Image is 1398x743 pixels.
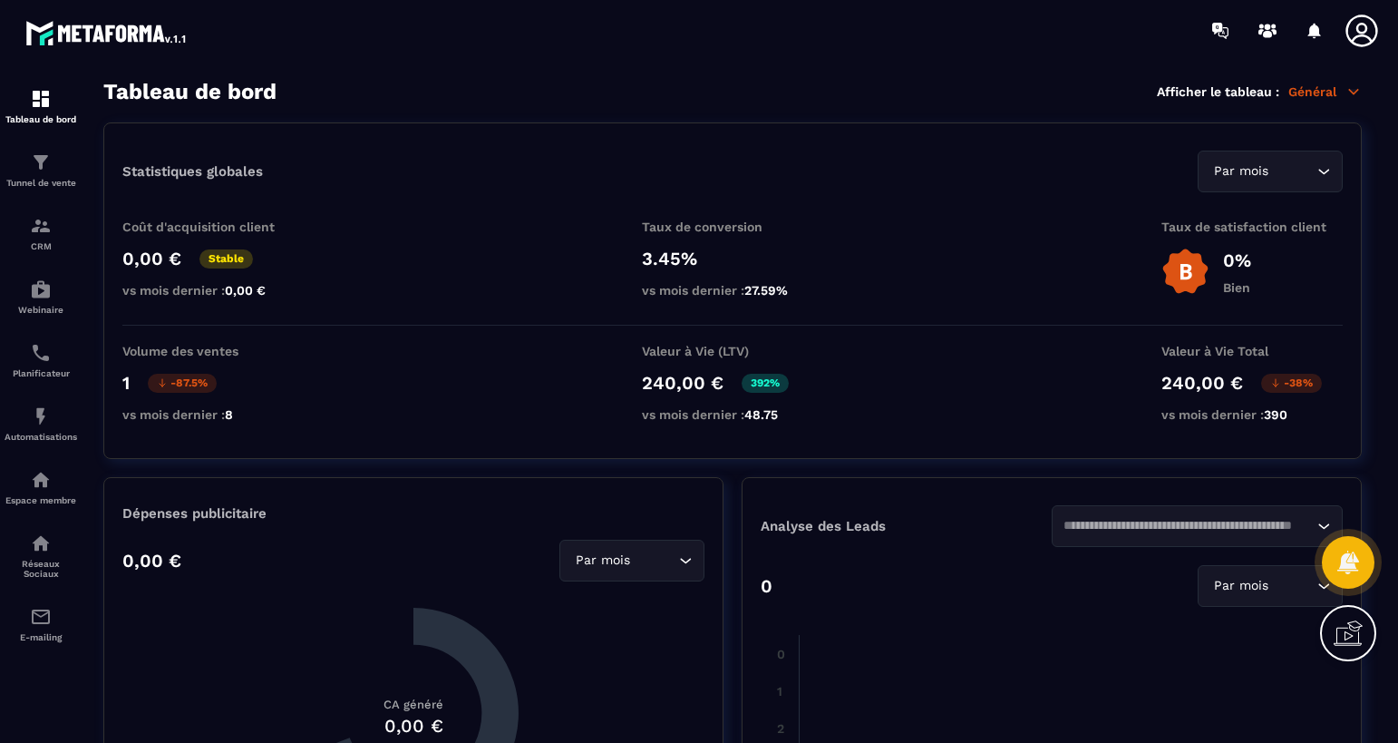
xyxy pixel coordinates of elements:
[1223,280,1251,295] p: Bien
[5,455,77,519] a: automationsautomationsEspace membre
[1209,576,1272,596] span: Par mois
[742,374,789,393] p: 392%
[642,248,823,269] p: 3.45%
[5,592,77,656] a: emailemailE-mailing
[5,265,77,328] a: automationsautomationsWebinaire
[30,533,52,554] img: social-network
[744,407,778,422] span: 48.75
[122,505,704,522] p: Dépenses publicitaire
[777,684,782,699] tspan: 1
[30,469,52,491] img: automations
[777,721,784,736] tspan: 2
[122,550,181,572] p: 0,00 €
[5,241,77,251] p: CRM
[1223,249,1251,271] p: 0%
[1161,372,1243,394] p: 240,00 €
[122,220,304,234] p: Coût d'acquisition client
[5,138,77,201] a: formationformationTunnel de vente
[5,305,77,315] p: Webinaire
[5,495,77,505] p: Espace membre
[122,372,130,394] p: 1
[1161,220,1343,234] p: Taux de satisfaction client
[30,279,52,300] img: automations
[225,407,233,422] span: 8
[5,519,77,592] a: social-networksocial-networkRéseaux Sociaux
[1063,516,1313,536] input: Search for option
[5,328,77,392] a: schedulerschedulerPlanificateur
[5,201,77,265] a: formationformationCRM
[559,540,704,582] div: Search for option
[777,647,785,661] tspan: 0
[642,407,823,422] p: vs mois dernier :
[5,392,77,455] a: automationsautomationsAutomatisations
[30,406,52,427] img: automations
[122,248,181,269] p: 0,00 €
[1272,576,1313,596] input: Search for option
[30,342,52,364] img: scheduler
[1198,151,1343,192] div: Search for option
[642,220,823,234] p: Taux de conversion
[761,575,772,597] p: 0
[199,249,253,269] p: Stable
[1198,565,1343,607] div: Search for option
[30,606,52,628] img: email
[30,152,52,173] img: formation
[1209,161,1272,181] span: Par mois
[5,114,77,124] p: Tableau de bord
[5,432,77,442] p: Automatisations
[5,632,77,642] p: E-mailing
[5,74,77,138] a: formationformationTableau de bord
[25,16,189,49] img: logo
[1161,407,1343,422] p: vs mois dernier :
[642,344,823,358] p: Valeur à Vie (LTV)
[122,163,263,180] p: Statistiques globales
[5,559,77,579] p: Réseaux Sociaux
[1288,83,1362,100] p: Général
[103,79,277,104] h3: Tableau de bord
[30,215,52,237] img: formation
[642,372,723,394] p: 240,00 €
[761,518,1052,534] p: Analyse des Leads
[1264,407,1287,422] span: 390
[571,551,634,571] span: Par mois
[122,407,304,422] p: vs mois dernier :
[744,283,788,298] span: 27.59%
[225,283,266,298] span: 0,00 €
[148,374,217,393] p: -87.5%
[1052,505,1343,547] div: Search for option
[1261,374,1322,393] p: -38%
[1161,248,1209,296] img: b-badge-o.b3b20ee6.svg
[642,283,823,298] p: vs mois dernier :
[30,88,52,110] img: formation
[122,344,304,358] p: Volume des ventes
[1161,344,1343,358] p: Valeur à Vie Total
[1157,84,1279,99] p: Afficher le tableau :
[5,178,77,188] p: Tunnel de vente
[122,283,304,298] p: vs mois dernier :
[5,368,77,378] p: Planificateur
[1272,161,1313,181] input: Search for option
[634,551,675,571] input: Search for option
